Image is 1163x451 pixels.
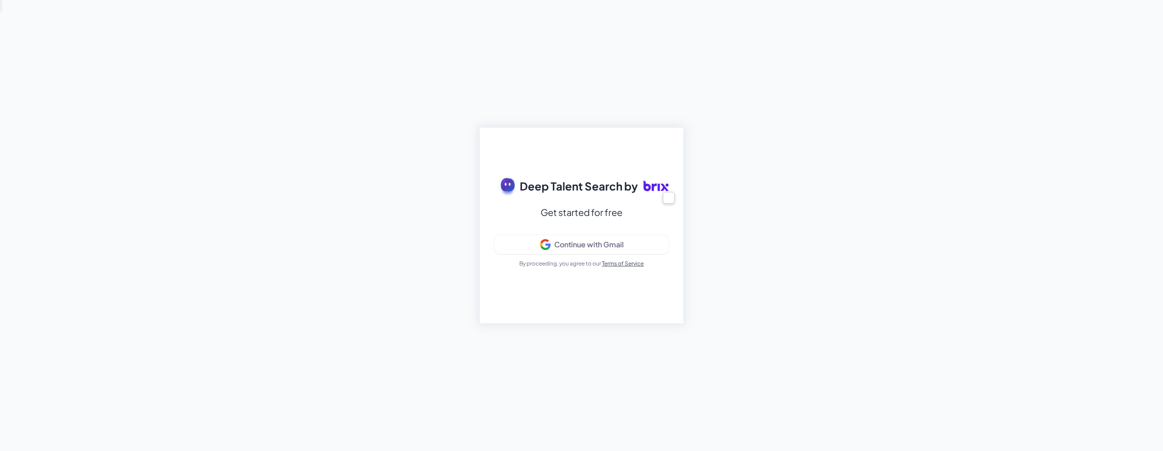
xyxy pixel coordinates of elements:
a: Terms of Service [602,260,644,267]
p: By proceeding, you agree to our [519,260,644,268]
div: Get started for free [541,204,622,220]
button: Continue with Gmail [494,235,669,254]
span: Deep Talent Search by [520,178,638,194]
img: icon.png [665,194,672,201]
div: Continue with Gmail [554,240,624,249]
